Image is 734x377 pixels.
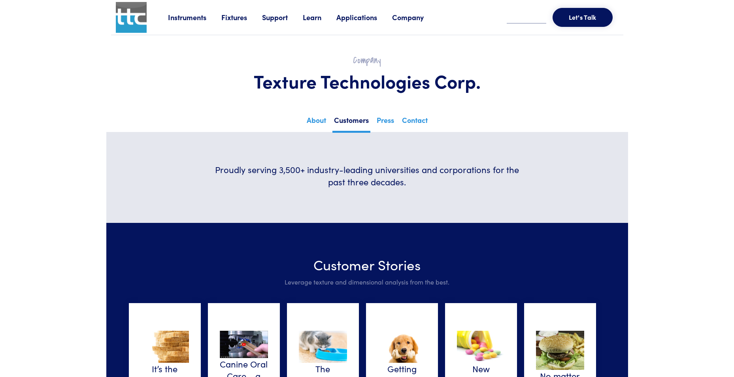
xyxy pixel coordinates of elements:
a: Press [375,113,396,131]
a: Support [262,12,303,22]
p: Leverage texture and dimensional analysis from the best. [130,277,604,287]
h3: Customer Stories [130,254,604,274]
img: restaurantconsistency.jpg [536,331,584,370]
img: petchew.jpg [378,331,426,363]
a: Fixtures [221,12,262,22]
h1: Texture Technologies Corp. [130,70,604,92]
a: Instruments [168,12,221,22]
img: catfood.jpg [299,331,347,363]
img: ttc_logo_1x1_v1.0.png [116,2,147,33]
button: Let's Talk [553,8,613,27]
h2: Company [130,54,604,66]
a: Customers [332,113,370,133]
h6: Proudly serving 3,500+ industry-leading universities and corporations for the past three decades. [211,164,524,188]
a: Learn [303,12,336,22]
a: Company [392,12,439,22]
img: nospillscontainer.jpg [457,331,505,363]
a: Contact [400,113,429,131]
a: Applications [336,12,392,22]
a: About [305,113,328,131]
img: bread.jpg [141,331,189,363]
img: canine-oral-care-chewing-robot.jpg [220,331,268,358]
